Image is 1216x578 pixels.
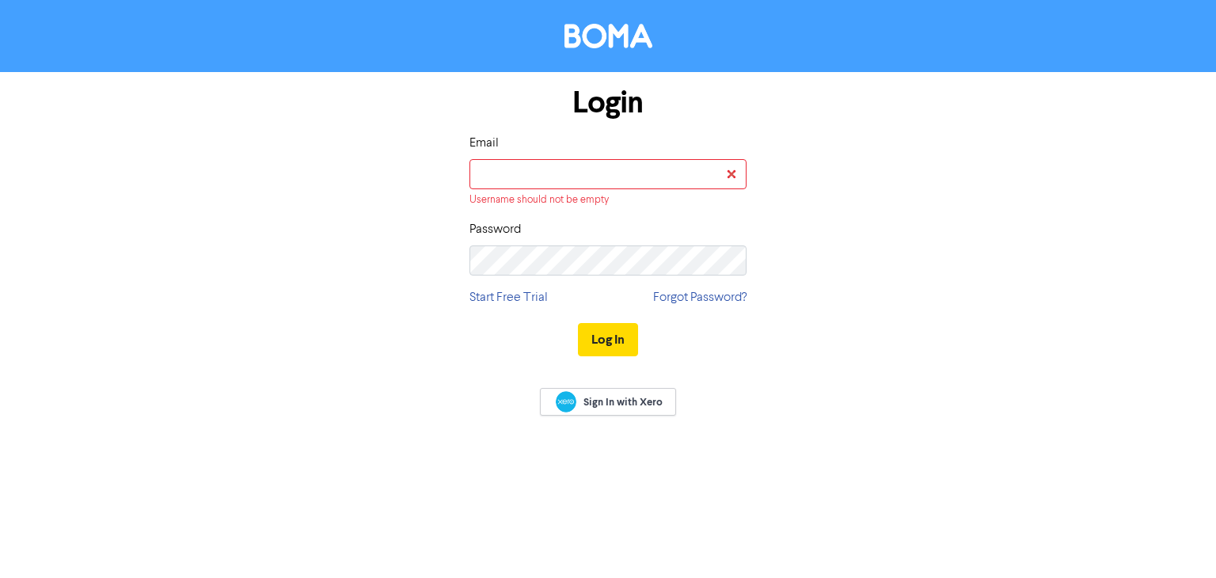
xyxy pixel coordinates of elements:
[653,288,747,307] a: Forgot Password?
[469,288,548,307] a: Start Free Trial
[564,24,652,48] img: BOMA Logo
[583,395,663,409] span: Sign In with Xero
[469,85,747,121] h1: Login
[578,323,638,356] button: Log In
[469,192,747,207] div: Username should not be empty
[469,134,499,153] label: Email
[469,220,521,239] label: Password
[1137,502,1216,578] iframe: Chat Widget
[556,391,576,413] img: Xero logo
[540,388,676,416] a: Sign In with Xero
